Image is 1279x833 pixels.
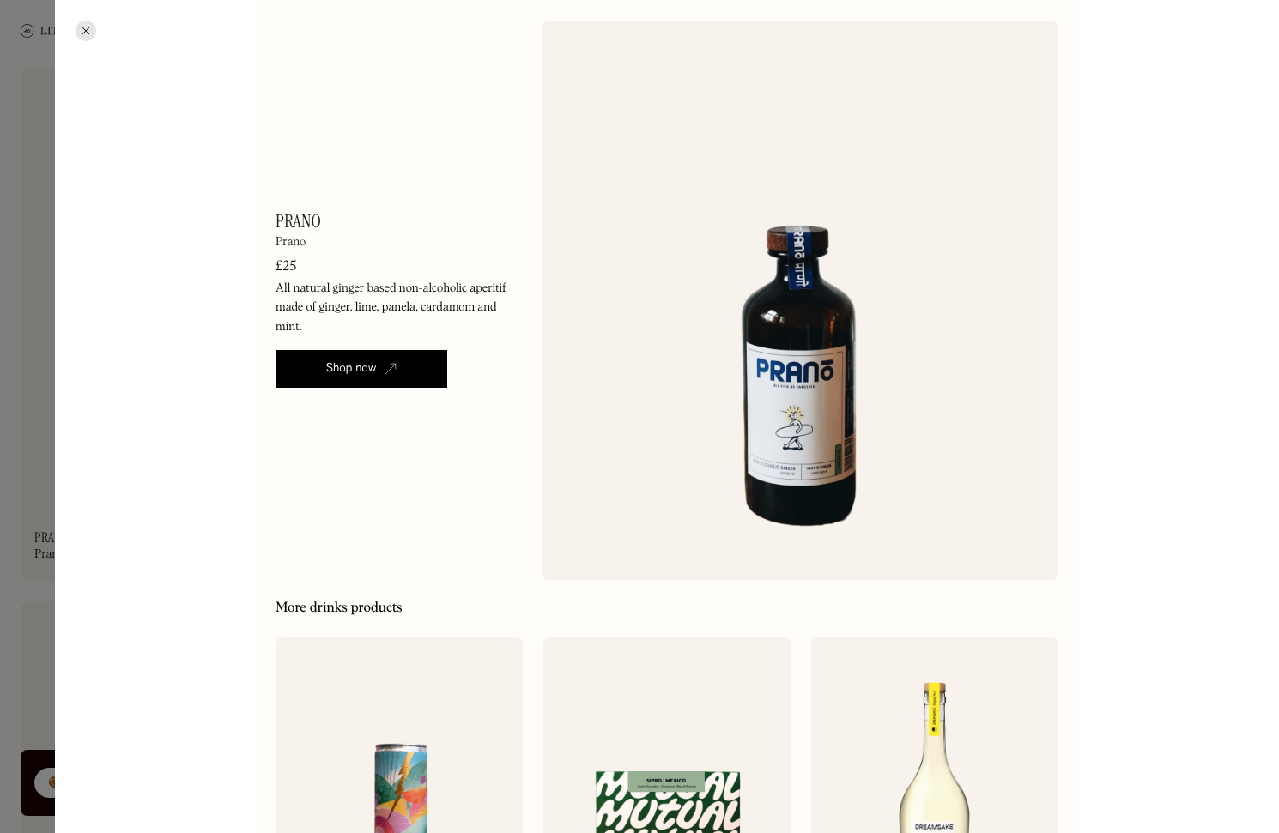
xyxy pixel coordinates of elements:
[310,601,348,617] h2: Drinks
[276,601,306,617] h2: More
[276,236,306,248] div: Prano
[326,360,377,377] div: Shop now
[276,260,297,274] div: £25
[276,213,321,231] h1: Prano
[385,363,397,375] img: Open in new tab
[276,279,521,336] p: All natural ginger based non-alcoholic aperitif made of ginger, lime, panela, cardamom and mint.
[276,350,447,388] a: Shop now
[351,601,403,617] h2: products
